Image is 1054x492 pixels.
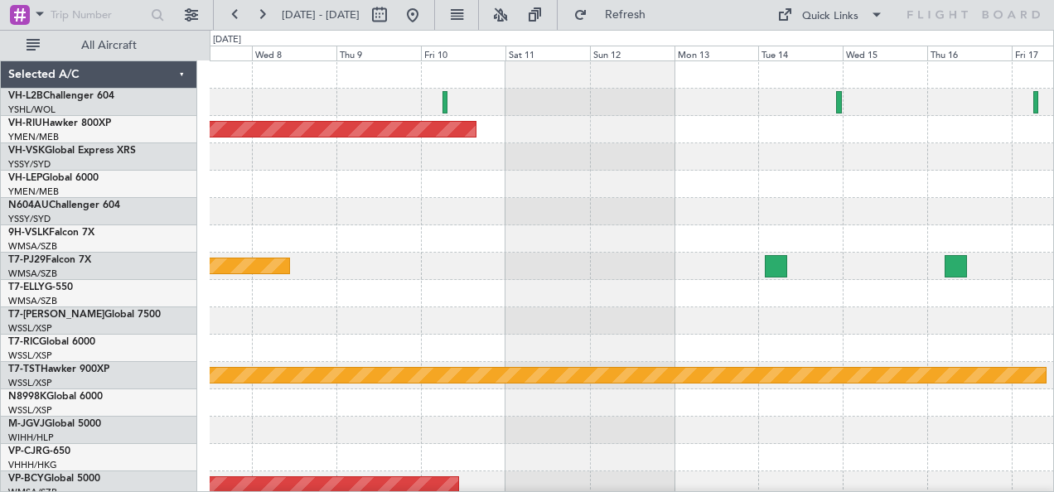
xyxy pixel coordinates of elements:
[758,46,843,60] div: Tue 14
[8,446,70,456] a: VP-CJRG-650
[8,268,57,280] a: WMSA/SZB
[8,432,54,444] a: WIHH/HLP
[8,295,57,307] a: WMSA/SZB
[8,459,57,471] a: VHHH/HKG
[674,46,759,60] div: Mon 13
[8,131,59,143] a: YMEN/MEB
[8,310,161,320] a: T7-[PERSON_NAME]Global 7500
[8,282,45,292] span: T7-ELLY
[8,228,49,238] span: 9H-VSLK
[43,40,175,51] span: All Aircraft
[8,282,73,292] a: T7-ELLYG-550
[8,173,99,183] a: VH-LEPGlobal 6000
[8,255,46,265] span: T7-PJ29
[51,2,146,27] input: Trip Number
[802,8,858,25] div: Quick Links
[8,310,104,320] span: T7-[PERSON_NAME]
[8,392,46,402] span: N8998K
[8,337,95,347] a: T7-RICGlobal 6000
[252,46,336,60] div: Wed 8
[8,91,43,101] span: VH-L2B
[505,46,590,60] div: Sat 11
[8,392,103,402] a: N8998KGlobal 6000
[927,46,1012,60] div: Thu 16
[8,404,52,417] a: WSSL/XSP
[8,200,120,210] a: N604AUChallenger 604
[213,33,241,47] div: [DATE]
[8,213,51,225] a: YSSY/SYD
[591,9,660,21] span: Refresh
[590,46,674,60] div: Sun 12
[8,186,59,198] a: YMEN/MEB
[8,419,45,429] span: M-JGVJ
[8,474,44,484] span: VP-BCY
[336,46,421,60] div: Thu 9
[421,46,505,60] div: Fri 10
[8,364,109,374] a: T7-TSTHawker 900XP
[8,200,49,210] span: N604AU
[8,474,100,484] a: VP-BCYGlobal 5000
[8,228,94,238] a: 9H-VSLKFalcon 7X
[8,446,42,456] span: VP-CJR
[8,118,42,128] span: VH-RIU
[843,46,927,60] div: Wed 15
[8,118,111,128] a: VH-RIUHawker 800XP
[8,377,52,389] a: WSSL/XSP
[8,240,57,253] a: WMSA/SZB
[8,255,91,265] a: T7-PJ29Falcon 7X
[8,322,52,335] a: WSSL/XSP
[18,32,180,59] button: All Aircraft
[8,337,39,347] span: T7-RIC
[8,419,101,429] a: M-JGVJGlobal 5000
[8,173,42,183] span: VH-LEP
[8,364,41,374] span: T7-TST
[282,7,360,22] span: [DATE] - [DATE]
[8,158,51,171] a: YSSY/SYD
[769,2,892,28] button: Quick Links
[8,350,52,362] a: WSSL/XSP
[8,91,114,101] a: VH-L2BChallenger 604
[566,2,665,28] button: Refresh
[8,146,45,156] span: VH-VSK
[8,146,136,156] a: VH-VSKGlobal Express XRS
[8,104,56,116] a: YSHL/WOL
